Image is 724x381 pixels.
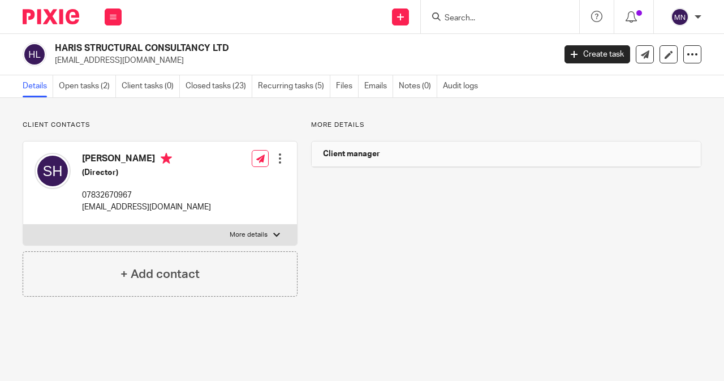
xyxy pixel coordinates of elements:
[23,75,53,97] a: Details
[82,190,211,201] p: 07832670967
[35,153,71,189] img: svg%3E
[120,266,200,283] h4: + Add contact
[122,75,180,97] a: Client tasks (0)
[323,148,380,160] h3: Client manager
[230,230,268,239] p: More details
[399,75,437,97] a: Notes (0)
[364,75,393,97] a: Emails
[82,167,211,178] h5: (Director)
[336,75,359,97] a: Files
[59,75,116,97] a: Open tasks (2)
[23,9,79,24] img: Pixie
[671,8,689,26] img: svg%3E
[23,42,46,66] img: svg%3E
[82,153,211,167] h4: [PERSON_NAME]
[55,55,548,66] p: [EMAIL_ADDRESS][DOMAIN_NAME]
[161,153,172,164] i: Primary
[443,14,545,24] input: Search
[564,45,630,63] a: Create task
[23,121,298,130] p: Client contacts
[82,202,211,213] p: [EMAIL_ADDRESS][DOMAIN_NAME]
[186,75,252,97] a: Closed tasks (23)
[258,75,330,97] a: Recurring tasks (5)
[636,45,654,63] a: Send new email
[443,75,484,97] a: Audit logs
[55,42,449,54] h2: HARIS STRUCTURAL CONSULTANCY LTD
[660,45,678,63] a: Edit client
[311,121,701,130] p: More details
